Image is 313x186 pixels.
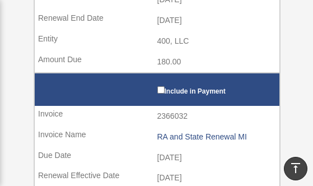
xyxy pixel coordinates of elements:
td: 400, LLC [35,31,279,52]
td: 180.00 [35,52,279,73]
input: Include in Payment [157,86,165,94]
td: [DATE] [35,147,279,169]
label: Include in Payment [157,84,274,95]
td: 2366032 [35,106,279,127]
td: [DATE] [35,10,279,31]
div: RA and State Renewal MI [157,132,274,142]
